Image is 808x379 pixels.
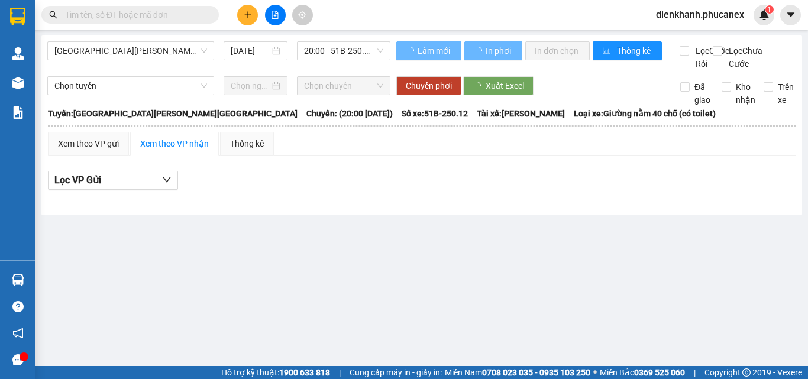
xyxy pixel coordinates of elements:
button: Lọc VP Gửi [48,171,178,190]
span: Lọc Cước Rồi [691,44,731,70]
span: Lọc VP Gửi [54,173,101,187]
span: 20:00 - 51B-250.12 [304,42,383,60]
button: Làm mới [396,41,461,60]
span: Số xe: 51B-250.12 [402,107,468,120]
span: message [12,354,24,365]
span: Chọn tuyến [54,77,207,95]
input: 15/08/2025 [231,44,270,57]
div: Xem theo VP gửi [58,137,119,150]
span: Tài xế: [PERSON_NAME] [477,107,565,120]
img: icon-new-feature [759,9,770,20]
span: Thống kê [617,44,652,57]
span: plus [244,11,252,19]
span: | [694,366,696,379]
button: plus [237,5,258,25]
img: warehouse-icon [12,47,24,60]
span: Trên xe [773,80,799,106]
button: caret-down [780,5,801,25]
span: dienkhanh.phucanex [647,7,754,22]
span: copyright [742,368,751,377]
button: aim [292,5,313,25]
img: logo-vxr [10,8,25,25]
img: warehouse-icon [12,77,24,89]
span: search [49,11,57,19]
span: | [339,366,341,379]
strong: 0708 023 035 - 0935 103 250 [482,368,590,377]
span: bar-chart [602,47,612,56]
strong: 0369 525 060 [634,368,685,377]
input: Tìm tên, số ĐT hoặc mã đơn [65,8,205,21]
span: notification [12,328,24,339]
span: Miền Bắc [600,366,685,379]
button: In phơi [464,41,522,60]
span: Miền Nam [445,366,590,379]
span: Loại xe: Giường nằm 40 chỗ (có toilet) [574,107,716,120]
span: Làm mới [418,44,452,57]
span: Hỗ trợ kỹ thuật: [221,366,330,379]
span: loading [406,47,416,55]
img: warehouse-icon [12,274,24,286]
span: down [162,175,172,184]
button: Xuất Excel [463,76,534,95]
div: Xem theo VP nhận [140,137,209,150]
span: file-add [271,11,279,19]
button: file-add [265,5,286,25]
span: 1 [767,5,771,14]
span: Kho nhận [731,80,760,106]
b: Tuyến: [GEOGRAPHIC_DATA][PERSON_NAME][GEOGRAPHIC_DATA] [48,109,298,118]
span: Cung cấp máy in - giấy in: [350,366,442,379]
div: Thống kê [230,137,264,150]
input: Chọn ngày [231,79,270,92]
span: Nha Trang - Sài Gòn [54,42,207,60]
span: question-circle [12,301,24,312]
span: ⚪️ [593,370,597,375]
button: bar-chartThống kê [593,41,662,60]
sup: 1 [765,5,774,14]
span: Chọn chuyến [304,77,383,95]
span: In phơi [486,44,513,57]
button: In đơn chọn [525,41,590,60]
span: Lọc Chưa Cước [724,44,764,70]
span: caret-down [786,9,796,20]
span: Đã giao [690,80,715,106]
span: aim [298,11,306,19]
img: solution-icon [12,106,24,119]
button: Chuyển phơi [396,76,461,95]
strong: 1900 633 818 [279,368,330,377]
span: loading [474,47,484,55]
span: Chuyến: (20:00 [DATE]) [306,107,393,120]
